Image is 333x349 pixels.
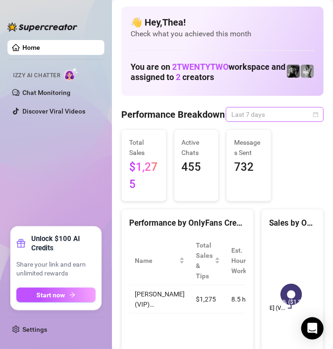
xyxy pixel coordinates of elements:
[22,107,85,115] a: Discover Viral Videos
[172,62,229,72] span: 2TWENTYTWO
[16,239,26,248] span: gift
[231,245,254,276] div: Est. Hours Worked
[129,236,190,285] th: Name
[131,16,314,29] h4: 👋 Hey, Thea !
[129,285,190,314] td: [PERSON_NAME] (VIP)…
[234,159,264,176] span: 732
[69,292,76,298] span: arrow-right
[182,137,211,158] span: Active Chats
[131,29,314,39] span: Check what you achieved this month
[7,22,77,32] img: logo-BBDzfeDw.svg
[16,288,96,302] button: Start nowarrow-right
[129,159,159,194] span: $1,275
[129,217,246,229] div: Performance by OnlyFans Creator
[226,285,267,314] td: 8.5 h
[234,137,264,158] span: Messages Sent
[176,72,180,82] span: 2
[190,285,226,314] td: $1,275
[13,71,60,80] span: Izzy AI Chatter
[37,291,65,299] span: Start now
[231,107,318,121] span: Last 7 days
[301,317,324,340] div: Open Intercom Messenger
[287,65,300,78] img: Kennedy (VIP)
[135,255,177,266] span: Name
[182,159,211,176] span: 455
[129,137,159,158] span: Total Sales
[190,236,226,285] th: Total Sales & Tips
[313,112,319,117] span: calendar
[269,217,316,229] div: Sales by OnlyFans Creator
[64,67,78,81] img: AI Chatter
[16,260,96,278] span: Share your link and earn unlimited rewards
[31,234,96,253] strong: Unlock $100 AI Credits
[22,326,47,333] a: Settings
[121,108,225,121] h4: Performance Breakdown
[196,240,213,281] span: Total Sales & Tips
[301,65,314,78] img: Kennedy (Free)
[131,62,286,82] h1: You are on workspace and assigned to creators
[22,44,40,51] a: Home
[22,89,70,96] a: Chat Monitoring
